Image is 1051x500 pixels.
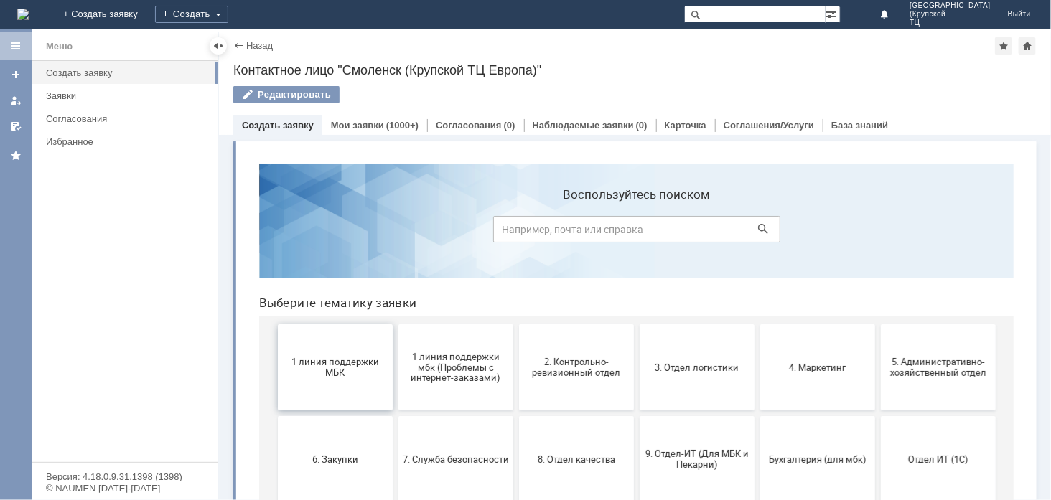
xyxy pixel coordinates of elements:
[513,172,627,258] button: 4. Маркетинг
[910,10,991,19] span: (Крупской
[633,264,748,350] button: Отдел ИТ (1С)
[210,37,227,55] div: Скрыть меню
[276,301,382,312] span: 8. Отдел качества
[826,6,840,20] span: Расширенный поиск
[513,264,627,350] button: Бухгалтерия (для мбк)
[436,120,502,131] a: Согласования
[155,199,261,231] span: 1 линия поддержки мбк (Проблемы с интернет-заказами)
[34,204,141,226] span: 1 линия поддержки МБК
[30,356,145,442] button: Отдел-ИТ (Битрикс24 и CRM)
[34,388,141,410] span: Отдел-ИТ (Битрикс24 и CRM)
[504,120,515,131] div: (0)
[910,19,991,27] span: ТЦ
[30,264,145,350] button: 6. Закупки
[831,120,888,131] a: База знаний
[513,356,627,442] button: Это соглашение не активно!
[30,172,145,258] button: 1 линия поддержки МБК
[17,9,29,20] a: Перейти на домашнюю страницу
[46,67,210,78] div: Создать заявку
[46,472,204,481] div: Версия: 4.18.0.9.31.1398 (1398)
[517,301,623,312] span: Бухгалтерия (для мбк)
[151,264,266,350] button: 7. Служба безопасности
[392,264,507,350] button: 9. Отдел-ИТ (Для МБК и Пекарни)
[151,356,266,442] button: Отдел-ИТ (Офис)
[233,63,1037,77] div: Контактное лицо "Смоленск (Крупской ТЦ Европа)"
[46,113,210,124] div: Согласования
[11,143,766,158] header: Выберите тематику заявки
[151,172,266,258] button: 1 линия поддержки мбк (Проблемы с интернет-заказами)
[155,393,261,404] span: Отдел-ИТ (Офис)
[517,388,623,410] span: Это соглашение не активно!
[396,209,503,220] span: 3. Отдел логистики
[155,301,261,312] span: 7. Служба безопасности
[34,301,141,312] span: 6. Закупки
[533,120,634,131] a: Наблюдаемые заявки
[4,115,27,138] a: Мои согласования
[331,120,384,131] a: Мои заявки
[40,62,215,84] a: Создать заявку
[246,35,533,49] label: Воспользуйтесь поиском
[4,89,27,112] a: Мои заявки
[637,382,744,415] span: [PERSON_NAME]. Услуги ИТ для МБК (оформляет L1)
[392,356,507,442] button: Франчайзинг
[17,9,29,20] img: logo
[276,393,382,404] span: Финансовый отдел
[46,484,204,493] div: © NAUMEN [DATE]-[DATE]
[633,172,748,258] button: 5. Административно-хозяйственный отдел
[396,296,503,318] span: 9. Отдел-ИТ (Для МБК и Пекарни)
[396,393,503,404] span: Франчайзинг
[4,63,27,86] a: Создать заявку
[46,136,194,147] div: Избранное
[242,120,314,131] a: Создать заявку
[636,120,648,131] div: (0)
[246,64,533,90] input: Например, почта или справка
[637,204,744,226] span: 5. Административно-хозяйственный отдел
[271,356,386,442] button: Финансовый отдел
[46,90,210,101] div: Заявки
[386,120,419,131] div: (1000+)
[46,38,73,55] div: Меню
[34,485,141,496] span: не актуален
[910,1,991,10] span: [GEOGRAPHIC_DATA]
[665,120,706,131] a: Карточка
[40,85,215,107] a: Заявки
[724,120,814,131] a: Соглашения/Услуги
[276,204,382,226] span: 2. Контрольно-ревизионный отдел
[1019,37,1036,55] div: Сделать домашней страницей
[995,37,1012,55] div: Добавить в избранное
[637,301,744,312] span: Отдел ИТ (1С)
[271,264,386,350] button: 8. Отдел качества
[392,172,507,258] button: 3. Отдел логистики
[40,108,215,130] a: Согласования
[517,209,623,220] span: 4. Маркетинг
[633,356,748,442] button: [PERSON_NAME]. Услуги ИТ для МБК (оформляет L1)
[271,172,386,258] button: 2. Контрольно-ревизионный отдел
[246,40,273,51] a: Назад
[155,6,228,23] div: Создать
